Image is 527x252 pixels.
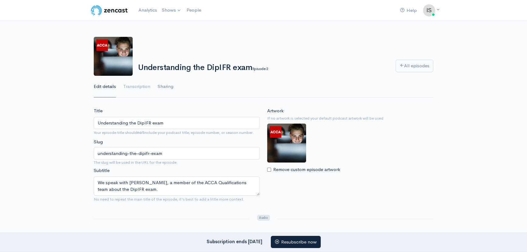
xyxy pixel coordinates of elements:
a: Analytics [136,4,159,17]
label: Subtitle [94,167,110,174]
small: The slug will be used in the URL for the episode. [94,159,260,166]
strong: Subscription ends [DATE] [207,238,262,244]
h1: Understanding the DipIFR exam [138,63,388,72]
small: No need to repeat the main title of the episode, it's best to add a little more context. [94,197,244,202]
a: All episodes [396,60,433,72]
a: Shows [159,4,184,17]
strong: not [137,130,144,135]
a: Transcription [123,76,150,98]
label: Remove custom episode artwork [273,166,340,173]
a: Resubscribe now [271,236,321,248]
a: Sharing [158,76,173,98]
label: Slug [94,138,103,145]
label: Title [94,107,103,114]
span: Audio [257,215,270,221]
input: What is the episode's title? [94,117,260,129]
small: Episode 2 [252,66,268,71]
a: Edit details [94,76,116,98]
a: Help [398,4,419,17]
img: ... [423,4,435,16]
a: People [184,4,203,17]
img: ZenCast Logo [90,4,129,16]
small: If no artwork is selected your default podcast artwork will be used [267,115,433,121]
textarea: We speak with [PERSON_NAME], a member of the ACCA Qualifications team about the DipIFR exam. [94,177,260,196]
label: Audio file [94,231,113,238]
label: Artwork [267,107,284,114]
input: title-of-episode [94,147,260,159]
small: Your episode title should include your podcast title, episode number, or season number. [94,130,254,135]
